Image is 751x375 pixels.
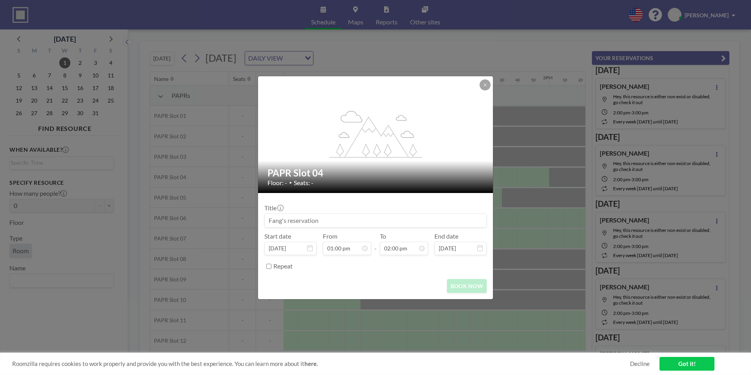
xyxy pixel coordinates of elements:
[304,360,318,367] a: here.
[267,179,287,187] span: Floor: -
[330,110,422,157] g: flex-grow: 1.2;
[264,232,291,240] label: Start date
[294,179,313,187] span: Seats: -
[323,232,337,240] label: From
[659,357,714,371] a: Got it!
[380,232,386,240] label: To
[447,279,487,293] button: BOOK NOW
[273,262,293,270] label: Repeat
[265,214,486,227] input: Fang's reservation
[264,204,283,212] label: Title
[289,180,292,186] span: •
[434,232,458,240] label: End date
[374,235,377,252] span: -
[630,360,650,368] a: Decline
[12,360,630,368] span: Roomzilla requires cookies to work properly and provide you with the best experience. You can lea...
[267,167,484,179] h2: PAPR Slot 04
